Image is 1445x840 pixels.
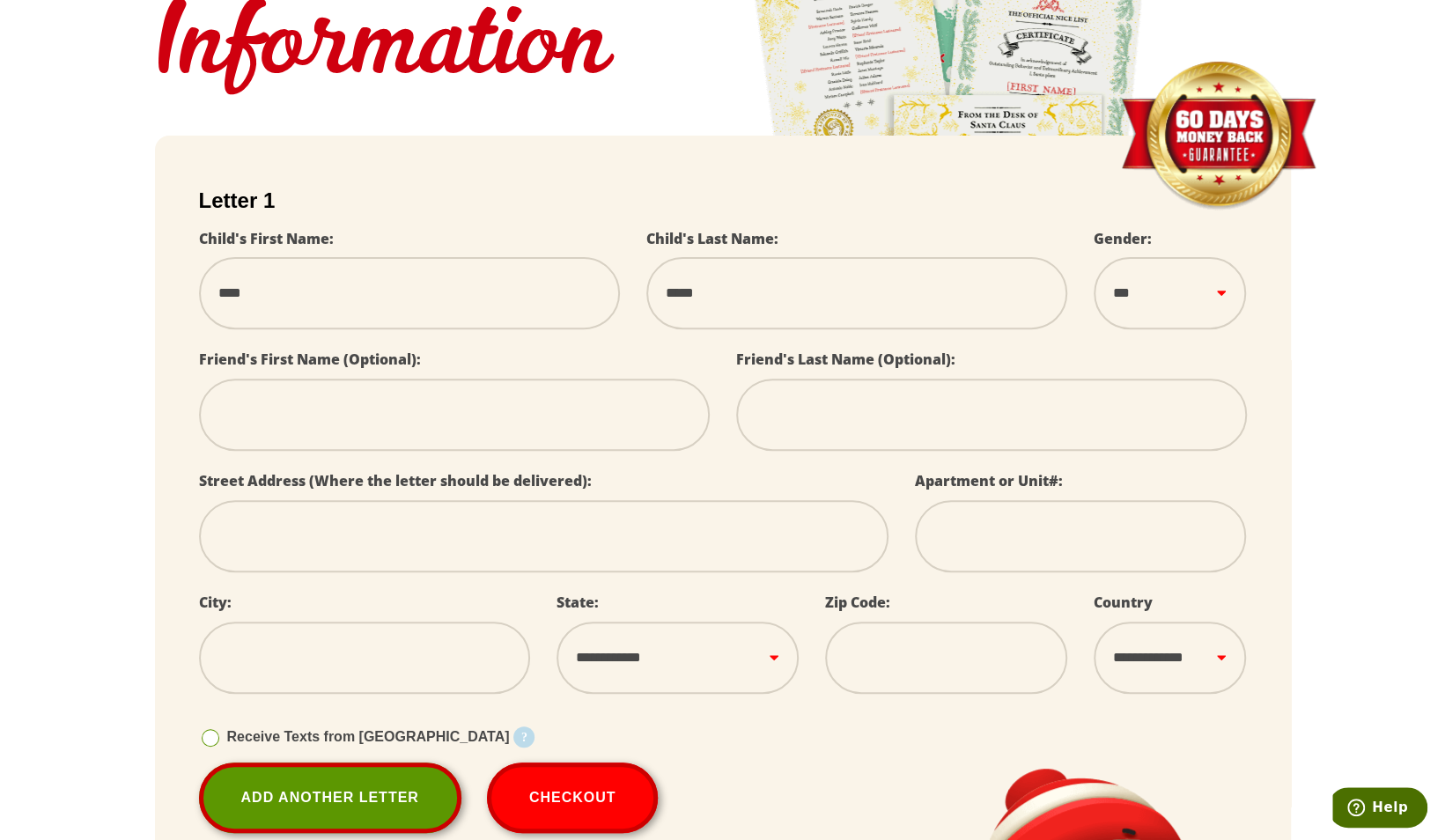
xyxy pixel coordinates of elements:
button: Checkout [487,763,659,833]
label: Friend's Last Name (Optional): [736,350,955,369]
label: Child's Last Name: [646,229,778,248]
label: Gender: [1094,229,1152,248]
label: Friend's First Name (Optional): [199,350,421,369]
label: Zip Code: [825,593,890,612]
label: Country [1094,593,1153,612]
label: Apartment or Unit#: [915,471,1063,490]
img: Money Back Guarantee [1119,61,1317,211]
label: City: [199,593,232,612]
h2: Letter 1 [199,188,1247,213]
a: Add Another Letter [199,763,461,833]
iframe: Opens a widget where you can find more information [1332,787,1427,831]
label: State: [557,593,599,612]
label: Street Address (Where the letter should be delivered): [199,471,592,490]
label: Child's First Name: [199,229,334,248]
span: Receive Texts from [GEOGRAPHIC_DATA] [227,729,510,744]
